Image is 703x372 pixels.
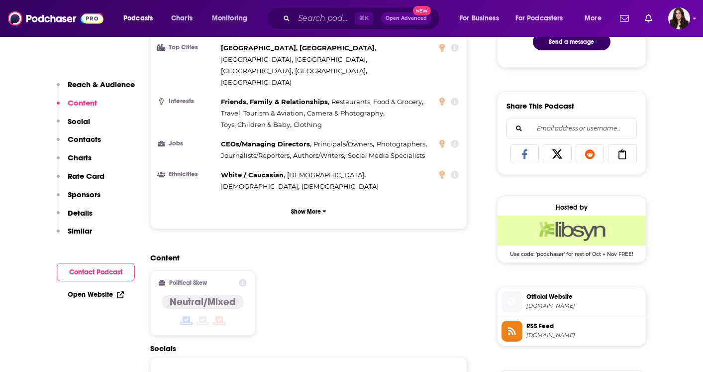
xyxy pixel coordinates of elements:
span: CEOs/Managing Directors [221,140,310,148]
span: Use code: 'podchaser' for rest of Oct + Nov FREE! [498,246,646,257]
span: [GEOGRAPHIC_DATA] [221,55,292,63]
button: Reach & Audience [57,80,135,98]
span: [GEOGRAPHIC_DATA] [221,78,292,86]
span: Travel, Tourism & Aviation [221,109,303,117]
button: open menu [578,10,614,26]
span: , [221,42,376,54]
p: Social [68,117,90,126]
p: Rate Card [68,171,104,181]
p: Similar [68,226,92,236]
h3: Interests [159,98,217,105]
h3: Ethnicities [159,171,217,178]
a: Share on Facebook [510,144,539,163]
button: Open AdvancedNew [381,12,431,24]
span: , [313,138,374,150]
h2: Content [150,253,460,262]
button: Similar [57,226,92,245]
span: [DEMOGRAPHIC_DATA] [287,171,364,179]
span: Logged in as RebeccaShapiro [668,7,690,29]
a: Share on X/Twitter [543,144,572,163]
span: , [331,96,423,108]
span: More [585,11,602,25]
p: Show More [291,208,321,215]
h3: Jobs [159,140,217,147]
span: Restaurants, Food & Grocery [331,98,422,106]
span: thefailurefactor.libsyn.com [526,332,642,339]
span: , [377,138,427,150]
span: , [221,169,285,181]
span: , [221,181,300,192]
span: For Podcasters [515,11,563,25]
button: Charts [57,153,92,171]
span: Podcasts [123,11,153,25]
span: Social Media Specialists [348,151,425,159]
span: Authors/Writers [293,151,344,159]
a: Charts [165,10,199,26]
span: , [221,108,305,119]
span: [GEOGRAPHIC_DATA], [GEOGRAPHIC_DATA] [221,44,375,52]
img: User Profile [668,7,690,29]
input: Search podcasts, credits, & more... [294,10,355,26]
img: Libsyn Deal: Use code: 'podchaser' for rest of Oct + Nov FREE! [498,216,646,246]
p: Reach & Audience [68,80,135,89]
span: White / Caucasian [221,171,284,179]
span: offthefieldcoaching.com [526,302,642,310]
h2: Socials [150,344,468,353]
span: , [295,65,367,77]
a: Libsyn Deal: Use code: 'podchaser' for rest of Oct + Nov FREE! [498,216,646,256]
button: open menu [205,10,260,26]
span: Official Website [526,292,642,301]
span: , [295,54,367,65]
h2: Political Skew [169,279,207,286]
a: Open Website [68,290,124,299]
span: , [293,150,345,161]
h3: Top Cities [159,44,217,51]
input: Email address or username... [515,119,628,138]
span: Friends, Family & Relationships [221,98,328,106]
span: Photographers [377,140,425,148]
button: Show profile menu [668,7,690,29]
h3: Share This Podcast [506,101,574,111]
button: Rate Card [57,171,104,190]
span: New [413,6,431,15]
p: Charts [68,153,92,162]
span: Open Advanced [386,16,427,21]
button: Show More [159,202,459,221]
button: Social [57,117,90,135]
span: [DEMOGRAPHIC_DATA] [301,182,379,190]
img: Podchaser - Follow, Share and Rate Podcasts [8,9,103,28]
p: Content [68,98,97,108]
span: , [221,119,292,130]
span: , [221,138,311,150]
span: Journalists/Reporters [221,151,290,159]
button: open menu [453,10,511,26]
span: Principals/Owners [313,140,373,148]
span: [GEOGRAPHIC_DATA] [295,55,366,63]
p: Contacts [68,134,101,144]
button: Details [57,208,93,227]
span: , [221,54,293,65]
span: , [287,169,366,181]
span: [GEOGRAPHIC_DATA] [295,67,366,75]
button: open menu [116,10,166,26]
a: Official Website[DOMAIN_NAME] [502,291,642,312]
h4: Neutral/Mixed [170,296,236,308]
span: Toys, Children & Baby [221,121,290,128]
span: , [307,108,385,119]
p: Details [68,208,93,218]
span: Charts [171,11,193,25]
button: Content [57,98,97,117]
button: Send a message [533,33,610,50]
button: Contact Podcast [57,263,135,281]
button: open menu [509,10,578,26]
span: [DEMOGRAPHIC_DATA] [221,182,298,190]
a: Copy Link [608,144,637,163]
div: Search followers [506,119,637,138]
a: RSS Feed[DOMAIN_NAME] [502,321,642,342]
span: , [221,150,291,161]
span: , [221,96,329,108]
span: , [221,65,293,77]
p: Sponsors [68,190,100,199]
span: Monitoring [212,11,247,25]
